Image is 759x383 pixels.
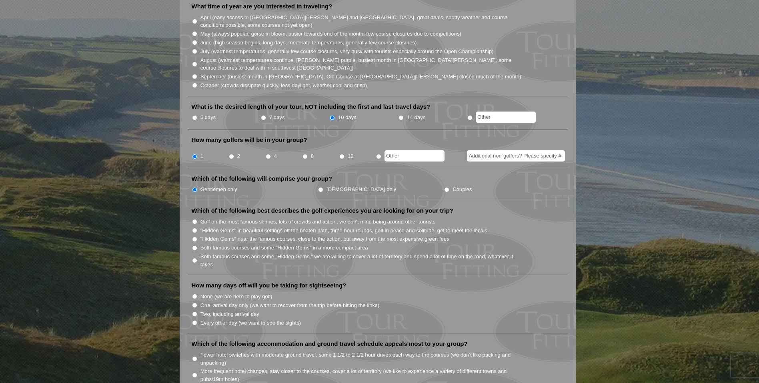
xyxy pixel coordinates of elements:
[192,2,332,10] label: What time of year are you interested in traveling?
[200,367,522,383] label: More frequent hotel changes, stay closer to the courses, cover a lot of territory (we like to exp...
[200,235,449,243] label: "Hidden Gems" near the famous courses, close to the action, but away from the most expensive gree...
[200,244,368,252] label: Both famous courses and some "Hidden Gems" in a more compact area
[200,14,522,29] label: April (easy access to [GEOGRAPHIC_DATA][PERSON_NAME] and [GEOGRAPHIC_DATA], great deals, spotty w...
[192,136,307,144] label: How many golfers will be in your group?
[192,207,453,215] label: Which of the following best describes the golf experiences you are looking for on your trip?
[407,114,425,122] label: 14 days
[200,48,494,56] label: July (warmest temperatures, generally few course closures, very busy with tourists especially aro...
[200,114,216,122] label: 5 days
[476,112,536,123] input: Other
[311,152,314,160] label: 8
[385,150,445,162] input: Other
[274,152,277,160] label: 4
[200,351,522,367] label: Fewer hotel switches with moderate ground travel, some 1 1/2 to 2 1/2 hour drives each way to the...
[200,56,522,72] label: August (warmest temperatures continue, [PERSON_NAME] purple, busiest month in [GEOGRAPHIC_DATA][P...
[348,152,354,160] label: 12
[200,30,461,38] label: May (always popular, gorse in bloom, busier towards end of the month, few course closures due to ...
[338,114,356,122] label: 10 days
[200,301,379,309] label: One, arrival day only (we want to recover from the trip before hitting the links)
[200,152,203,160] label: 1
[192,281,346,289] label: How many days off will you be taking for sightseeing?
[269,114,285,122] label: 7 days
[192,340,468,348] label: Which of the following accommodation and ground travel schedule appeals most to your group?
[237,152,240,160] label: 2
[200,39,417,47] label: June (high season begins, long days, moderate temperatures, generally few course closures)
[192,103,431,111] label: What is the desired length of your tour, NOT including the first and last travel days?
[467,150,565,162] input: Additional non-golfers? Please specify #
[200,186,237,193] label: Gentlemen only
[200,218,436,226] label: Golf on the most famous shrines, lots of crowds and action, we don't mind being around other tour...
[200,310,259,318] label: Two, including arrival day
[453,186,472,193] label: Couples
[200,253,522,268] label: Both famous courses and some "Hidden Gems," we are willing to cover a lot of territory and spend ...
[200,227,487,235] label: "Hidden Gems" in beautiful settings off the beaten path, three hour rounds, golf in peace and sol...
[200,73,521,81] label: September (busiest month in [GEOGRAPHIC_DATA], Old Course at [GEOGRAPHIC_DATA][PERSON_NAME] close...
[192,175,332,183] label: Which of the following will comprise your group?
[326,186,396,193] label: [DEMOGRAPHIC_DATA] only
[200,293,272,301] label: None (we are here to play golf)
[200,82,367,90] label: October (crowds dissipate quickly, less daylight, weather cool and crisp)
[200,319,301,327] label: Every other day (we want to see the sights)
